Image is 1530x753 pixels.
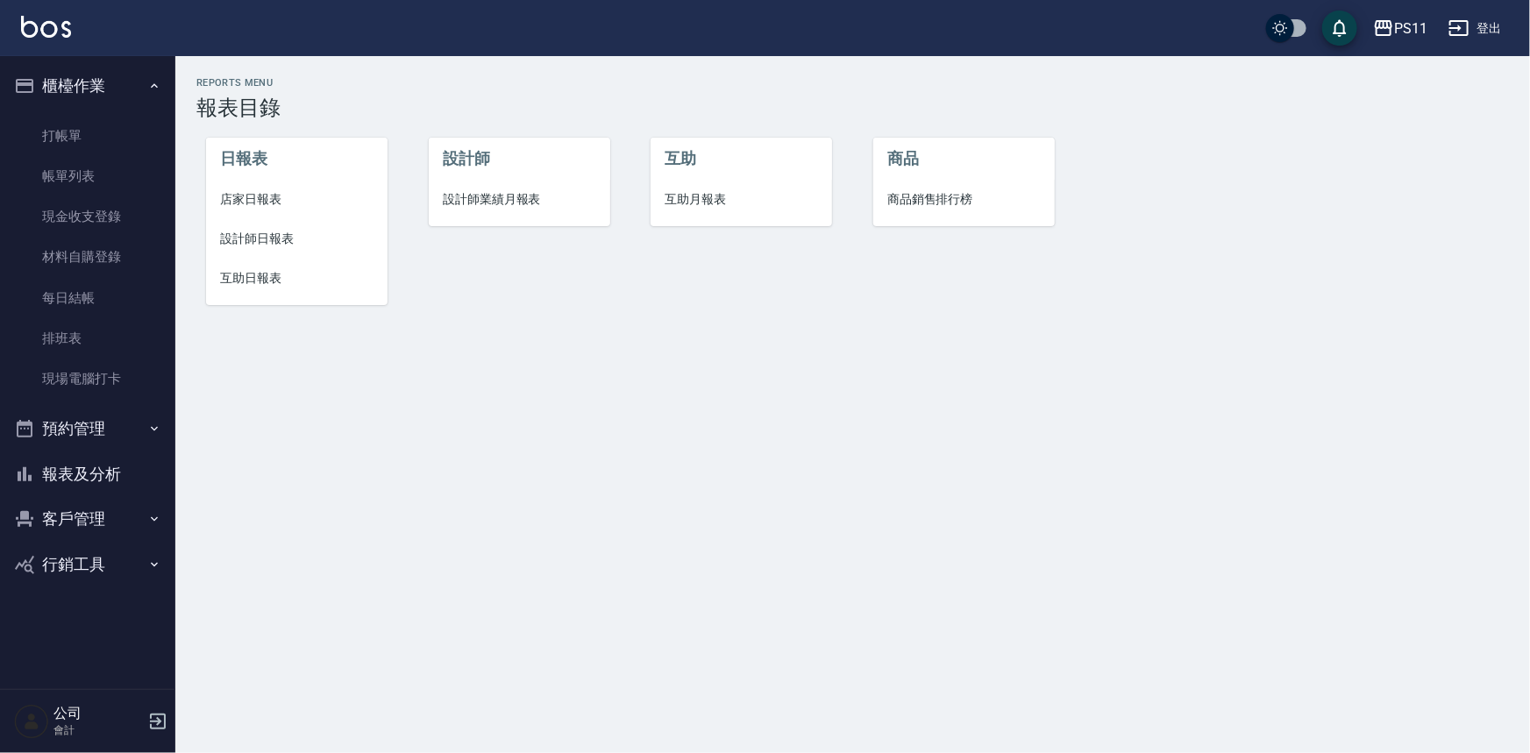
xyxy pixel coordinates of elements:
a: 店家日報表 [206,180,388,219]
button: 櫃檯作業 [7,63,168,109]
span: 商品銷售排行榜 [887,190,1041,209]
a: 現場電腦打卡 [7,359,168,399]
button: save [1322,11,1357,46]
a: 打帳單 [7,116,168,156]
h5: 公司 [53,705,143,722]
span: 店家日報表 [220,190,374,209]
img: Person [14,704,49,739]
div: PS11 [1394,18,1427,39]
a: 設計師業績月報表 [429,180,610,219]
p: 會計 [53,722,143,738]
li: 日報表 [206,138,388,180]
span: 設計師日報表 [220,230,374,248]
span: 設計師業績月報表 [443,190,596,209]
a: 現金收支登錄 [7,196,168,237]
span: 互助月報表 [665,190,818,209]
span: 互助日報表 [220,269,374,288]
button: 預約管理 [7,406,168,451]
button: 報表及分析 [7,451,168,497]
h2: Reports Menu [196,77,1509,89]
a: 帳單列表 [7,156,168,196]
button: 行銷工具 [7,542,168,587]
a: 每日結帳 [7,278,168,318]
a: 互助月報表 [651,180,832,219]
li: 商品 [873,138,1055,180]
h3: 報表目錄 [196,96,1509,120]
a: 排班表 [7,318,168,359]
button: 客戶管理 [7,496,168,542]
a: 互助日報表 [206,259,388,298]
button: 登出 [1441,12,1509,45]
li: 設計師 [429,138,610,180]
a: 商品銷售排行榜 [873,180,1055,219]
li: 互助 [651,138,832,180]
a: 材料自購登錄 [7,237,168,277]
button: PS11 [1366,11,1434,46]
a: 設計師日報表 [206,219,388,259]
img: Logo [21,16,71,38]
